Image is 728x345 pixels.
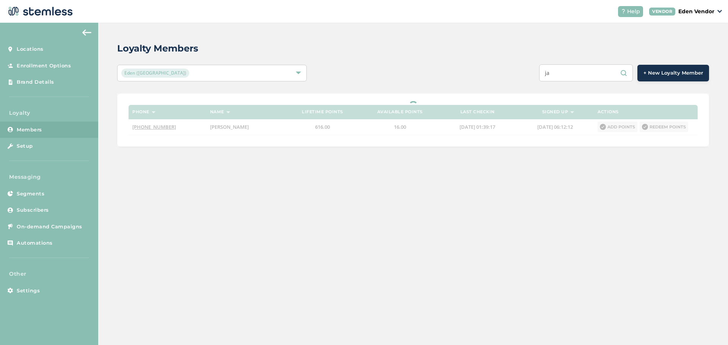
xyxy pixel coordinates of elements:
[678,8,714,16] p: Eden Vendor
[17,206,49,214] span: Subscribers
[121,69,189,78] span: Eden ([GEOGRAPHIC_DATA])
[82,30,91,36] img: icon-arrow-back-accent-c549486e.svg
[539,64,633,81] input: Search
[17,142,33,150] span: Setup
[17,190,44,198] span: Segments
[643,69,703,77] span: + New Loyalty Member
[621,9,626,14] img: icon-help-white-03924b79.svg
[17,62,71,70] span: Enrollment Options
[17,126,42,134] span: Members
[717,10,722,13] img: icon_down-arrow-small-66adaf34.svg
[17,287,40,295] span: Settings
[690,309,728,345] iframe: Chat Widget
[17,78,54,86] span: Brand Details
[17,223,82,231] span: On-demand Campaigns
[117,42,198,55] h2: Loyalty Members
[17,239,53,247] span: Automations
[627,8,640,16] span: Help
[17,45,44,53] span: Locations
[637,65,709,81] button: + New Loyalty Member
[649,8,675,16] div: VENDOR
[6,4,73,19] img: logo-dark-0685b13c.svg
